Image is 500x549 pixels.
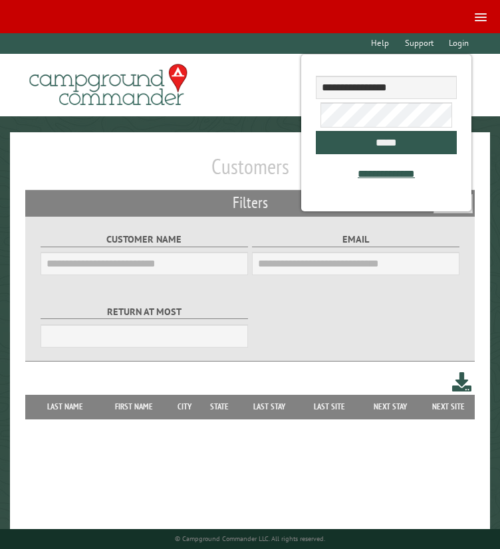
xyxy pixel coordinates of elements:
th: Last Name [32,395,99,419]
label: Email [252,232,459,247]
h1: Customers [25,154,475,190]
th: Last Stay [239,395,300,419]
th: Last Site [300,395,359,419]
th: First Name [98,395,169,419]
th: Next Stay [359,395,422,419]
th: State [200,395,239,419]
th: Next Site [422,395,475,419]
label: Return at most [41,304,248,320]
th: City [169,395,200,419]
h2: Filters [25,190,475,215]
label: Customer Name [41,232,248,247]
a: Download this customer list (.csv) [452,370,471,395]
a: Help [365,33,396,54]
small: © Campground Commander LLC. All rights reserved. [175,534,325,543]
a: Support [398,33,439,54]
a: Login [442,33,475,54]
img: Campground Commander [25,59,191,111]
